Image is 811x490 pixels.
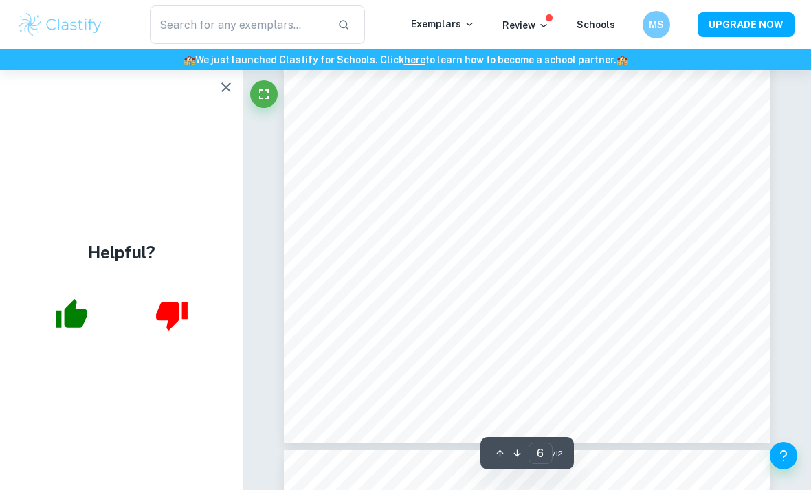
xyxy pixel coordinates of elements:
[698,12,795,37] button: UPGRADE NOW
[150,5,326,44] input: Search for any exemplars...
[404,54,425,65] a: here
[577,19,615,30] a: Schools
[502,18,549,33] p: Review
[88,240,155,265] h4: Helpful?
[616,54,628,65] span: 🏫
[643,11,670,38] button: MS
[649,17,665,32] h6: MS
[770,442,797,469] button: Help and Feedback
[250,80,278,108] button: Fullscreen
[3,52,808,67] h6: We just launched Clastify for Schools. Click to learn how to become a school partner.
[184,54,195,65] span: 🏫
[553,447,563,460] span: / 12
[16,11,104,38] img: Clastify logo
[411,16,475,32] p: Exemplars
